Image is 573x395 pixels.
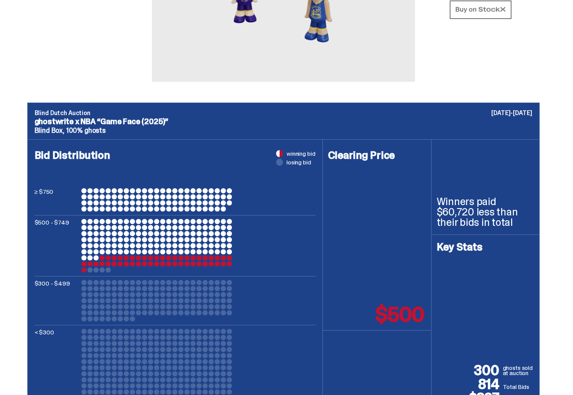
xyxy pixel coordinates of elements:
p: Total Bids [503,382,534,391]
p: $300 - $499 [35,280,78,321]
p: 300 [437,363,503,377]
span: winning bid [286,151,315,157]
p: $500 [376,304,424,325]
p: ghostwrite x NBA “Game Face (2025)” [35,118,532,125]
p: 814 [437,377,503,391]
span: losing bid [286,159,311,165]
h4: Clearing Price [328,150,426,161]
span: 100% ghosts [66,126,106,135]
p: Blind Dutch Auction [35,110,532,116]
h4: Key Stats [437,242,534,252]
p: ≥ $750 [35,188,78,212]
span: Blind Box, [35,126,64,135]
p: $500 - $749 [35,219,78,273]
h4: Bid Distribution [35,150,315,188]
p: Winners paid $60,720 less than their bids in total [437,196,534,228]
p: [DATE]-[DATE] [491,110,532,116]
p: ghosts sold at auction [503,365,534,377]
